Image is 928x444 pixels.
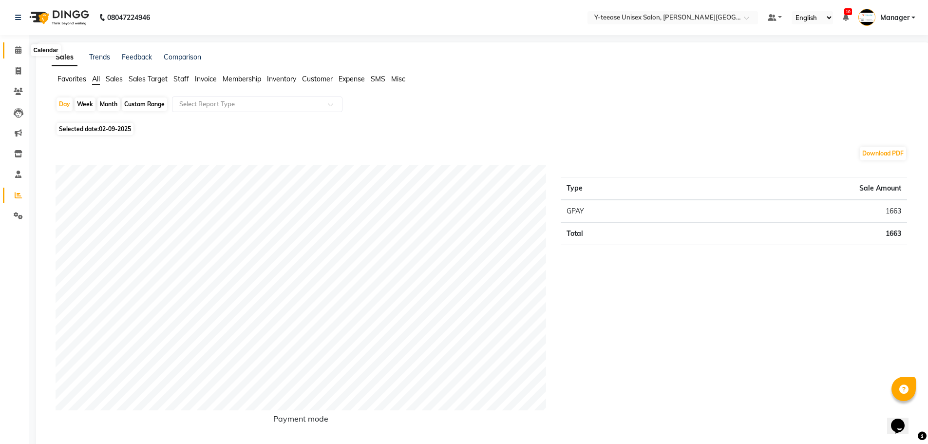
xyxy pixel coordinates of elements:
span: 02-09-2025 [99,125,131,133]
a: Comparison [164,53,201,61]
span: 10 [844,8,852,15]
a: Trends [89,53,110,61]
span: Misc [391,75,405,83]
iframe: chat widget [887,405,918,434]
div: Month [97,97,120,111]
td: 1663 [683,200,907,223]
span: Staff [173,75,189,83]
span: Sales Target [129,75,168,83]
h6: Payment mode [56,414,546,427]
a: Feedback [122,53,152,61]
span: Expense [339,75,365,83]
button: Download PDF [860,147,906,160]
span: Membership [223,75,261,83]
div: Calendar [31,44,60,56]
span: Inventory [267,75,296,83]
th: Type [561,177,683,200]
b: 08047224946 [107,4,150,31]
span: Customer [302,75,333,83]
span: Selected date: [57,123,133,135]
div: Day [57,97,73,111]
div: Week [75,97,95,111]
span: Invoice [195,75,217,83]
img: logo [25,4,92,31]
td: 1663 [683,223,907,245]
th: Sale Amount [683,177,907,200]
td: GPAY [561,200,683,223]
span: Favorites [57,75,86,83]
span: Sales [106,75,123,83]
img: Manager [858,9,875,26]
span: All [92,75,100,83]
div: Custom Range [122,97,167,111]
span: Manager [880,13,909,23]
a: 10 [843,13,849,22]
td: Total [561,223,683,245]
span: SMS [371,75,385,83]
